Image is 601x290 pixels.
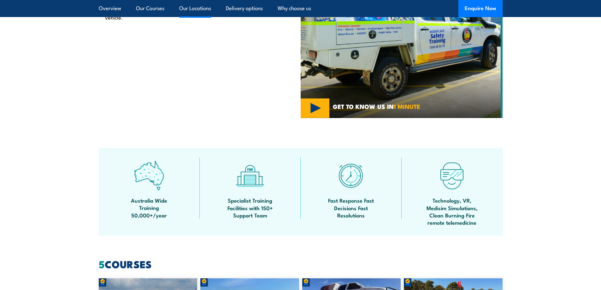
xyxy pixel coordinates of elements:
[394,102,420,111] strong: 1 MINUTE
[121,197,178,219] span: Australia Wide Training 50,000+/year
[99,259,503,268] h2: COURSES
[134,161,164,191] img: auswide-icon
[437,161,467,191] img: tech-icon
[99,256,105,272] strong: 5
[336,161,366,191] img: fast-icon
[333,104,420,109] span: GET TO KNOW US IN
[424,197,480,226] span: Technology, VR, Medisim Simulations, Clean Burning Fire remote telemedicine
[323,197,380,219] span: Fast Response Fast Decisions Fast Resolutions
[235,161,265,191] img: facilities-icon
[222,197,279,219] span: Specialist Training Facilities with 150+ Support Team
